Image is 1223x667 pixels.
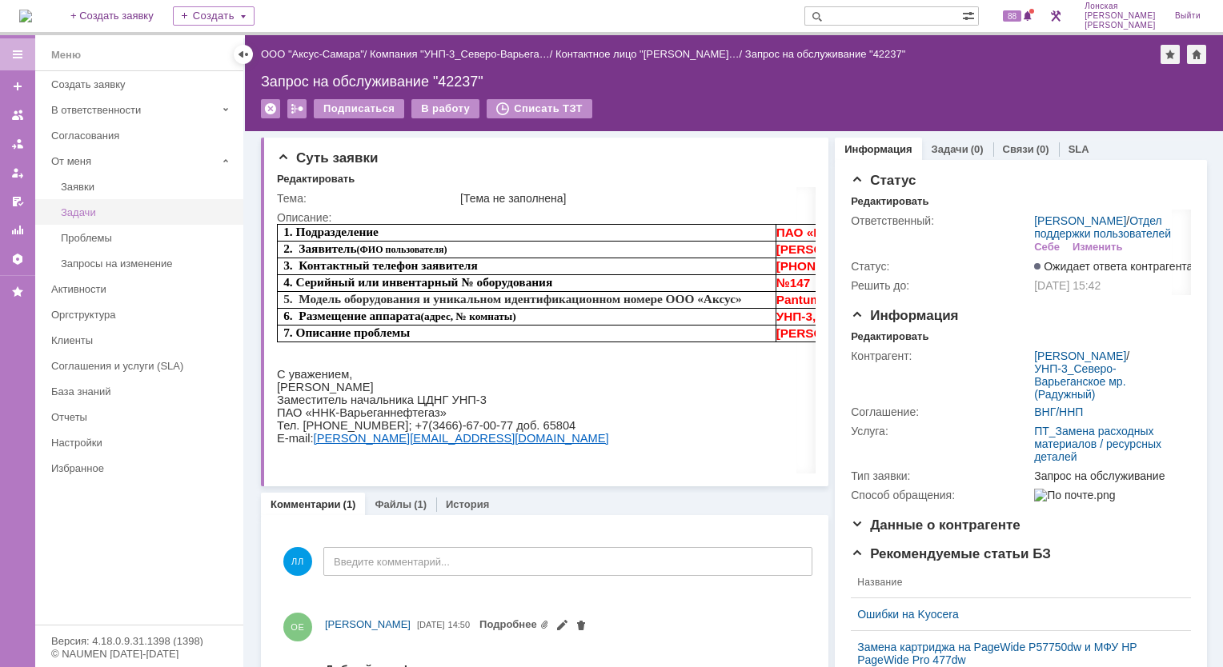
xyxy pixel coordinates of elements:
[575,621,587,633] span: Удалить
[51,309,234,321] div: Оргструктура
[45,302,240,327] a: Оргструктура
[261,99,280,118] div: Удалить
[448,620,471,629] span: 14:50
[6,85,143,98] span: 6. Размещение аппарата
[61,181,234,193] div: Заявки
[271,498,341,510] a: Комментарии
[80,20,170,31] span: (ФИО пользователя)
[51,46,81,65] div: Меню
[5,131,30,157] a: Заявки в моей ответственности
[19,10,32,22] a: Перейти на домашнюю страницу
[343,498,356,510] div: (1)
[1034,405,1083,418] a: ВНГ/ННП
[499,69,544,82] span: Pantum
[5,189,30,214] a: Мои согласования
[5,160,30,186] a: Мои заявки
[6,1,102,14] span: 1. Подразделение
[51,385,234,397] div: База знаний
[1003,10,1021,22] span: 88
[1085,21,1156,30] span: [PERSON_NAME]
[414,498,427,510] div: (1)
[54,174,240,199] a: Заявки
[851,405,1031,418] div: Соглашение:
[745,48,906,60] div: Запрос на обслуживание "42237"
[45,379,240,404] a: База знаний
[1034,214,1193,240] div: /
[45,277,240,302] a: Активности
[851,330,928,343] div: Редактировать
[325,617,411,633] a: [PERSON_NAME]
[932,143,968,155] a: Задачи
[6,18,79,31] span: 2. Заявитель
[144,86,239,98] span: (адрес, № комнаты)
[277,150,378,166] span: Суть заявки
[51,649,227,659] div: © NAUMEN [DATE]-[DATE]
[962,7,978,22] span: Расширенный поиск
[544,69,591,82] span: ВМ5100
[851,425,1031,437] div: Услуга:
[173,6,255,26] div: Создать
[234,45,253,64] div: Скрыть меню
[1085,2,1156,11] span: Лонская
[287,99,307,118] div: Работа с массовостью
[61,258,234,270] div: Запросы на изменение
[499,86,779,99] span: УНП-3, кабинет начальника ЦДНГ (15 кабинет)
[857,608,1172,621] div: Ошибки на Kyocera
[45,123,240,148] a: Согласования
[971,143,984,155] div: (0)
[591,69,616,82] span: FDN
[325,618,411,630] span: [PERSON_NAME]
[45,405,240,429] a: Отчеты
[851,489,1031,501] div: Способ обращения:
[261,74,1207,90] div: Запрос на обслуживание "42237"
[1046,6,1065,26] a: Перейти в интерфейс администратора
[851,349,1031,362] div: Контрагент:
[1069,143,1089,155] a: SLA
[851,173,916,188] span: Статус
[499,35,616,49] span: [PHONE_NUMBER];
[1034,241,1060,254] div: Себе
[19,10,32,22] img: logo
[370,48,550,60] a: Компания "УНП-3_Северо-Варьега…
[54,251,240,276] a: Запросы на изменение
[1034,349,1185,401] div: /
[51,411,234,423] div: Отчеты
[851,517,1021,533] span: Данные о контрагенте
[1085,11,1156,21] span: [PERSON_NAME]
[45,328,240,353] a: Клиенты
[844,143,912,155] a: Информация
[1003,143,1034,155] a: Связи
[61,232,234,244] div: Проблемы
[6,102,133,115] span: 7. Описание проблемы
[479,618,549,630] a: Прикреплены файлы: Pantum BM5100.docx
[857,641,1172,666] a: Замена картриджа на PageWide P57750dw и МФУ HP PageWide Pro 477dw
[5,218,30,243] a: Отчеты
[1073,241,1123,254] div: Изменить
[1034,349,1126,362] a: [PERSON_NAME]
[51,437,234,449] div: Настройки
[1161,45,1180,64] div: Добавить в избранное
[851,567,1178,598] th: Название
[51,130,234,142] div: Согласования
[375,498,411,510] a: Файлы
[1034,214,1171,240] a: Отдел поддержки пользователей
[1034,489,1115,501] img: По почте.png
[26,159,155,172] span: 88005501517 (доб. 206)
[1034,469,1185,482] div: Запрос на обслуживание
[5,74,30,99] a: Создать заявку
[370,48,555,60] div: /
[45,72,240,97] a: Создать заявку
[45,353,240,378] a: Соглашения и услуги (SLA)
[851,308,958,323] span: Информация
[6,34,201,48] span: 3. Контактный телефон заявителя
[499,52,513,66] span: №
[45,430,240,455] a: Настройки
[61,206,234,218] div: Задачи
[851,214,1031,227] div: Ответственный:
[37,208,332,221] a: [PERSON_NAME][EMAIL_ADDRESS][DOMAIN_NAME]
[555,48,740,60] a: Контактное лицо "[PERSON_NAME]…
[499,102,676,116] span: [PERSON_NAME] закончился
[417,620,445,629] span: [DATE]
[631,35,785,49] span: 7 (34668) 42770 (доб. 6580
